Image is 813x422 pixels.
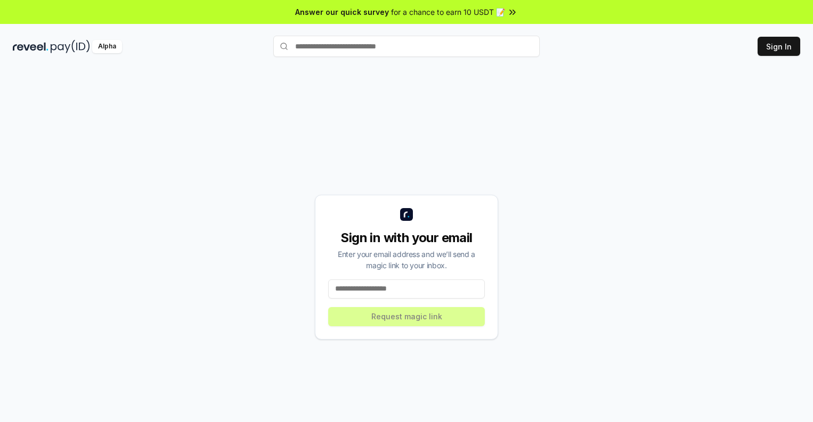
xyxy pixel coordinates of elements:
[295,6,389,18] span: Answer our quick survey
[758,37,800,56] button: Sign In
[51,40,90,53] img: pay_id
[328,249,485,271] div: Enter your email address and we’ll send a magic link to your inbox.
[13,40,48,53] img: reveel_dark
[92,40,122,53] div: Alpha
[391,6,505,18] span: for a chance to earn 10 USDT 📝
[328,229,485,246] div: Sign in with your email
[400,208,413,221] img: logo_small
